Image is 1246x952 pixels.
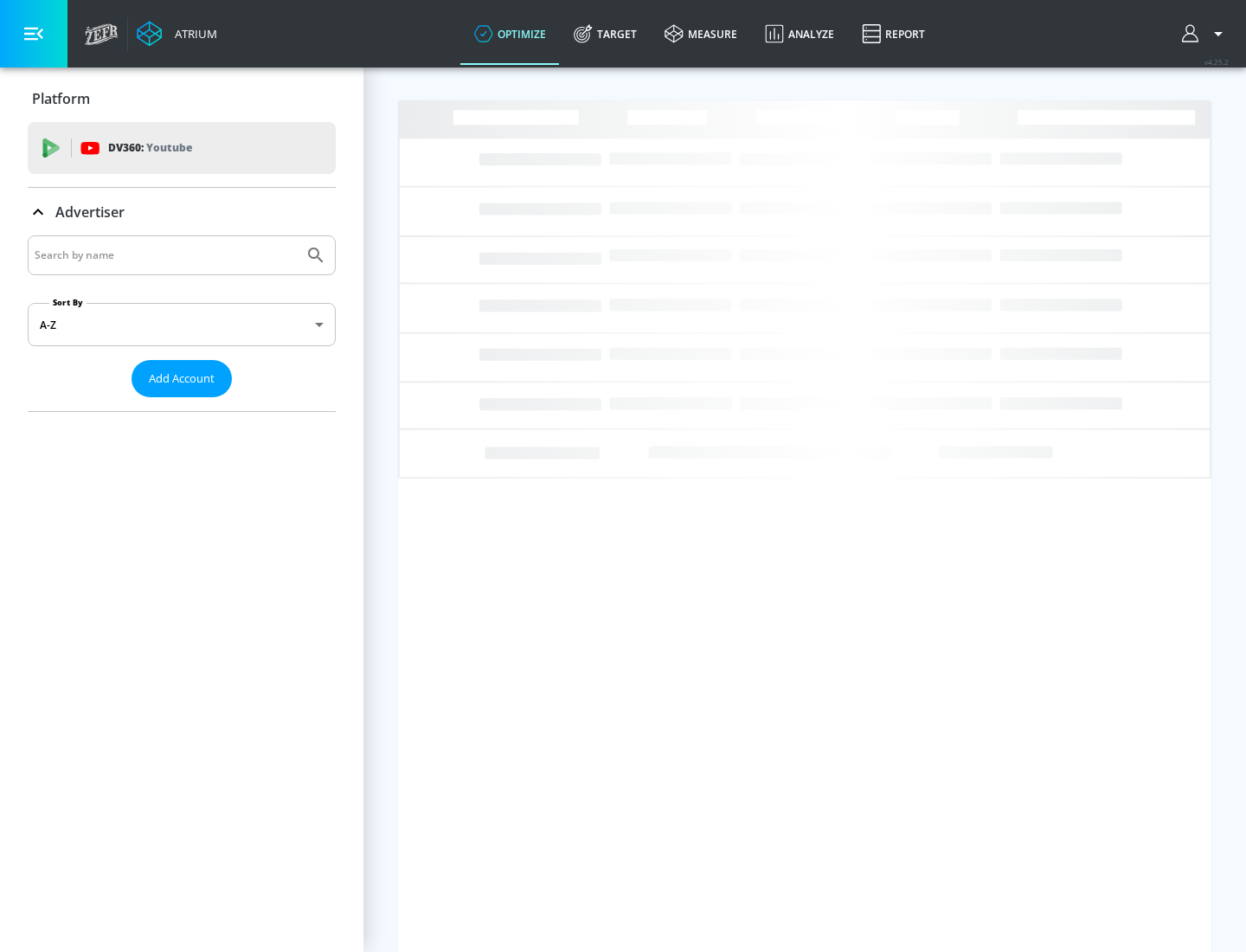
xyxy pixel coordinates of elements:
[848,3,939,65] a: Report
[28,122,336,174] div: DV360: Youtube
[137,21,217,47] a: Atrium
[146,138,192,157] p: Youtube
[108,138,192,158] p: DV360:
[28,235,336,411] div: Advertiser
[132,360,232,397] button: Add Account
[28,303,336,346] div: A-Z
[651,3,751,65] a: measure
[55,203,125,222] p: Advertiser
[1204,57,1229,67] span: v 4.25.2
[460,3,560,65] a: optimize
[28,74,336,123] div: Platform
[560,3,651,65] a: Target
[149,369,215,389] span: Add Account
[751,3,848,65] a: Analyze
[49,297,87,308] label: Sort By
[32,89,90,108] p: Platform
[168,26,217,42] div: Atrium
[28,188,336,236] div: Advertiser
[35,244,297,267] input: Search by name
[28,397,336,411] nav: list of Advertiser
